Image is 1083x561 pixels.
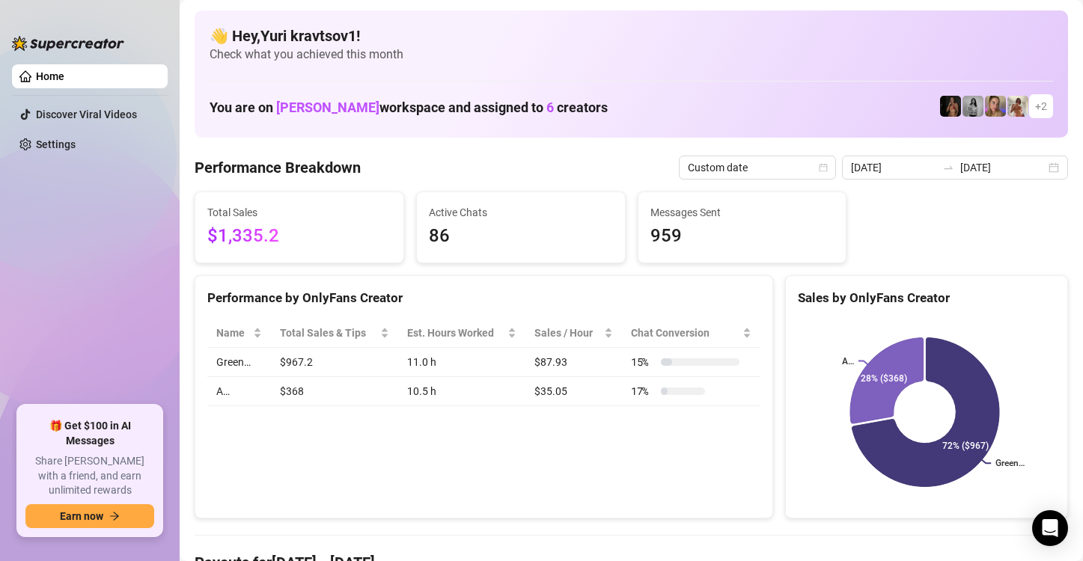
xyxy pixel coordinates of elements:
text: A… [842,356,854,367]
img: logo-BBDzfeDw.svg [12,36,124,51]
th: Chat Conversion [622,319,760,348]
img: D [940,96,961,117]
td: $35.05 [525,377,622,406]
td: $87.93 [525,348,622,377]
th: Sales / Hour [525,319,622,348]
a: Settings [36,138,76,150]
span: 959 [650,222,835,251]
td: $368 [271,377,397,406]
span: Earn now [60,510,103,522]
input: Start date [851,159,936,176]
td: A… [207,377,271,406]
h1: You are on workspace and assigned to creators [210,99,608,116]
span: Messages Sent [650,204,835,221]
td: 10.5 h [398,377,525,406]
div: Est. Hours Worked [407,325,504,341]
th: Name [207,319,271,348]
input: End date [960,159,1046,176]
span: 🎁 Get $100 in AI Messages [25,419,154,448]
span: calendar [819,163,828,172]
a: Discover Viral Videos [36,108,137,120]
span: Custom date [688,156,827,179]
span: Chat Conversion [631,325,739,341]
span: Total Sales & Tips [280,325,376,341]
img: Green [1007,96,1028,117]
span: Sales / Hour [534,325,601,341]
span: [PERSON_NAME] [276,99,379,115]
h4: 👋 Hey, Yuri kravtsov1 ! [210,25,1053,46]
text: Green… [995,459,1025,469]
span: 86 [429,222,613,251]
td: $967.2 [271,348,397,377]
h4: Performance Breakdown [195,157,361,178]
th: Total Sales & Tips [271,319,397,348]
span: Name [216,325,250,341]
td: Green… [207,348,271,377]
span: to [942,162,954,174]
span: arrow-right [109,511,120,521]
span: 17 % [631,383,655,399]
div: Sales by OnlyFans Creator [798,288,1055,308]
span: $1,335.2 [207,222,391,251]
span: Check what you achieved this month [210,46,1053,63]
span: Total Sales [207,204,391,221]
td: 11.0 h [398,348,525,377]
span: 15 % [631,354,655,370]
img: A [963,96,983,117]
div: Open Intercom Messenger [1032,510,1068,546]
span: + 2 [1035,98,1047,114]
span: Share [PERSON_NAME] with a friend, and earn unlimited rewards [25,454,154,498]
button: Earn nowarrow-right [25,504,154,528]
span: 6 [546,99,554,115]
div: Performance by OnlyFans Creator [207,288,760,308]
img: Cherry [985,96,1006,117]
span: swap-right [942,162,954,174]
a: Home [36,70,64,82]
span: Active Chats [429,204,613,221]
